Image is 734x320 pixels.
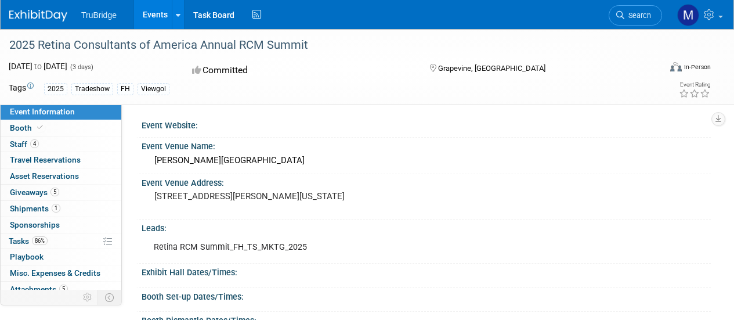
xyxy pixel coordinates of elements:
a: Travel Reservations [1,152,121,168]
img: Format-Inperson.png [670,62,682,71]
div: FH [117,83,133,95]
a: Search [609,5,662,26]
div: 2025 [44,83,67,95]
span: 5 [50,188,59,196]
div: Exhibit Hall Dates/Times: [142,264,711,278]
div: Event Venue Name: [142,138,711,152]
td: Personalize Event Tab Strip [78,290,98,305]
a: Asset Reservations [1,168,121,184]
div: Leads: [142,220,711,234]
div: Committed [189,60,411,81]
span: Misc. Expenses & Credits [10,268,100,278]
img: ExhibitDay [9,10,67,21]
div: Booth Set-up Dates/Times: [142,288,711,303]
a: Misc. Expenses & Credits [1,265,121,281]
div: [PERSON_NAME][GEOGRAPHIC_DATA] [150,152,702,170]
i: Booth reservation complete [37,124,43,131]
span: 86% [32,236,48,245]
span: Travel Reservations [10,155,81,164]
div: 2025 Retina Consultants of America Annual RCM Summit [5,35,651,56]
img: Michael Veenendaal [677,4,699,26]
div: Event Website: [142,117,711,131]
pre: [STREET_ADDRESS][PERSON_NAME][US_STATE] [154,191,366,202]
span: Event Information [10,107,75,116]
span: TruBridge [81,10,117,20]
span: Attachments [10,285,68,294]
span: Booth [10,123,45,132]
span: Shipments [10,204,60,213]
div: Tradeshow [71,83,113,95]
div: Event Venue Address: [142,174,711,189]
span: Giveaways [10,188,59,197]
div: Event Format [608,60,711,78]
div: In-Person [684,63,711,71]
span: 5 [59,285,68,293]
span: to [32,62,44,71]
div: Retina RCM Summit_FH_TS_MKTG_2025 [146,236,597,259]
td: Toggle Event Tabs [98,290,122,305]
span: Grapevine, [GEOGRAPHIC_DATA] [438,64,545,73]
a: Giveaways5 [1,185,121,200]
span: [DATE] [DATE] [9,62,67,71]
span: Staff [10,139,39,149]
span: (3 days) [69,63,93,71]
a: Staff4 [1,136,121,152]
a: Event Information [1,104,121,120]
a: Tasks86% [1,233,121,249]
a: Sponsorships [1,217,121,233]
div: Event Rating [679,82,710,88]
a: Booth [1,120,121,136]
span: 4 [30,139,39,148]
span: 1 [52,204,60,213]
span: Search [624,11,651,20]
span: Asset Reservations [10,171,79,181]
span: Playbook [10,252,44,261]
a: Playbook [1,249,121,265]
div: Viewgol [138,83,169,95]
span: Tasks [9,236,48,246]
a: Attachments5 [1,282,121,297]
span: Sponsorships [10,220,60,229]
td: Tags [9,82,34,95]
a: Shipments1 [1,201,121,217]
